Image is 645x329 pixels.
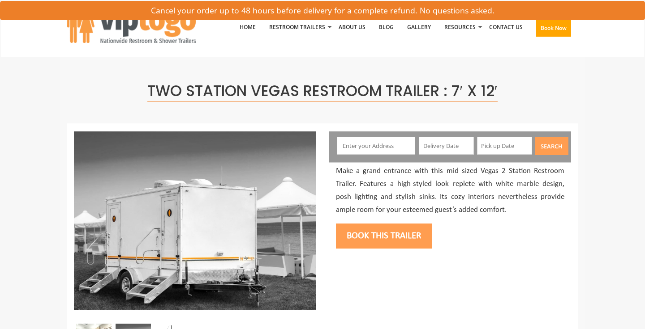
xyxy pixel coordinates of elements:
a: Blog [372,4,400,51]
a: Restroom Trailers [262,4,332,51]
button: Book this trailer [336,224,432,249]
span: Two Station Vegas Restroom Trailer : 7′ x 12′ [147,80,497,102]
button: Search [535,137,568,155]
button: Book Now [536,20,571,37]
a: Gallery [400,4,438,51]
a: About Us [332,4,372,51]
input: Delivery Date [419,137,474,155]
a: Book Now [529,4,578,56]
img: Side view of two station restroom trailer with separate doors for males and females [74,131,316,310]
a: Resources [438,4,482,51]
input: Pick up Date [477,137,532,155]
a: Home [233,4,262,51]
a: Contact Us [482,4,529,51]
img: VIPTOGO [67,6,196,43]
p: Make a grand entrance with this mid sized Vegas 2 Station Restroom Trailer. Features a high-style... [336,165,564,217]
input: Enter your Address [337,137,416,155]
